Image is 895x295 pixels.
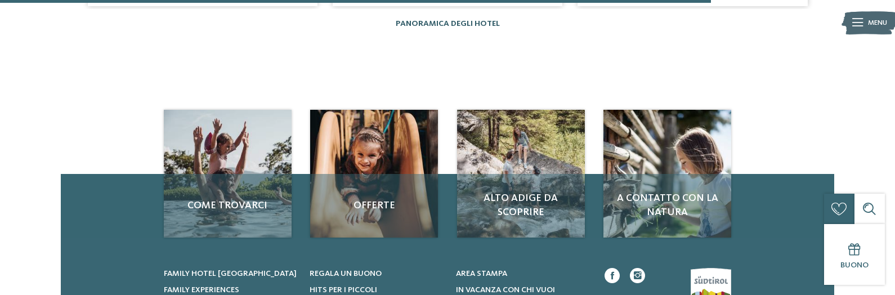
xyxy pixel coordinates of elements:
[164,268,297,279] a: Family hotel [GEOGRAPHIC_DATA]
[603,110,731,238] a: Single con bambini in vacanza: relax puro A contatto con la natura
[174,199,281,213] span: Come trovarci
[467,191,575,220] span: Alto Adige da scoprire
[310,286,377,294] span: Hits per i piccoli
[164,110,292,238] img: Single con bambini in vacanza: relax puro
[456,268,589,279] a: Area stampa
[320,199,428,213] span: Offerte
[603,110,731,238] img: Single con bambini in vacanza: relax puro
[164,270,297,278] span: Family hotel [GEOGRAPHIC_DATA]
[164,286,239,294] span: Family experiences
[396,20,500,28] a: Panoramica degli hotel
[310,110,438,238] img: Single con bambini in vacanza: relax puro
[824,224,885,285] a: Buono
[310,268,443,279] a: Regala un buono
[457,110,585,238] img: Single con bambini in vacanza: relax puro
[456,286,555,294] span: In vacanza con chi vuoi
[164,110,292,238] a: Single con bambini in vacanza: relax puro Come trovarci
[310,110,438,238] a: Single con bambini in vacanza: relax puro Offerte
[457,110,585,238] a: Single con bambini in vacanza: relax puro Alto Adige da scoprire
[310,270,382,278] span: Regala un buono
[456,270,507,278] span: Area stampa
[614,191,721,220] span: A contatto con la natura
[840,261,869,269] span: Buono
